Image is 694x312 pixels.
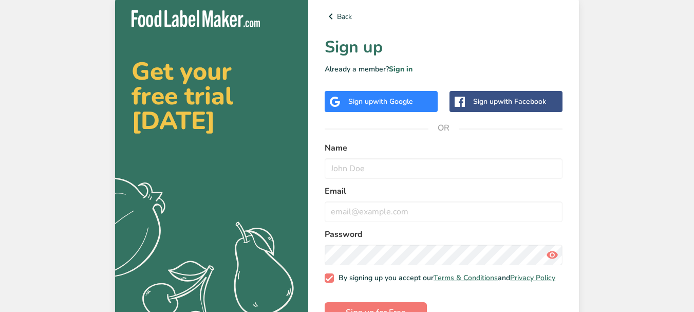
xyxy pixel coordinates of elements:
[325,158,562,179] input: John Doe
[334,273,556,283] span: By signing up you accept our and
[373,97,413,106] span: with Google
[325,64,562,75] p: Already a member?
[389,64,412,74] a: Sign in
[325,201,562,222] input: email@example.com
[325,228,562,241] label: Password
[498,97,546,106] span: with Facebook
[510,273,555,283] a: Privacy Policy
[434,273,498,283] a: Terms & Conditions
[325,142,562,154] label: Name
[473,96,546,107] div: Sign up
[325,35,562,60] h1: Sign up
[132,10,260,27] img: Food Label Maker
[325,10,562,23] a: Back
[325,185,562,197] label: Email
[348,96,413,107] div: Sign up
[132,59,292,133] h2: Get your free trial [DATE]
[428,113,459,143] span: OR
